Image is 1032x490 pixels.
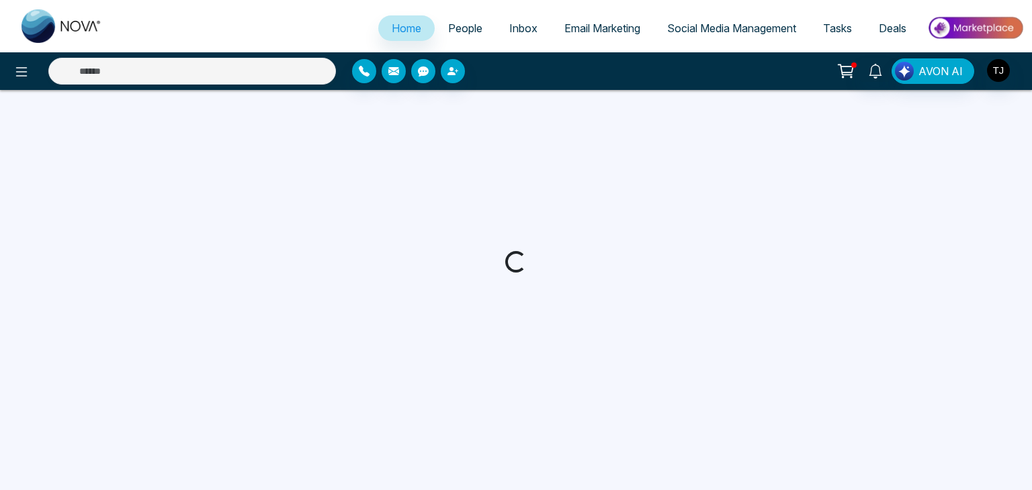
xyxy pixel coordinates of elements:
span: Home [392,21,421,35]
span: AVON AI [918,63,963,79]
span: Tasks [823,21,852,35]
span: Deals [879,21,906,35]
img: User Avatar [987,59,1010,82]
img: Market-place.gif [927,13,1024,43]
a: Tasks [810,15,865,41]
span: People [448,21,482,35]
a: Home [378,15,435,41]
a: Email Marketing [551,15,654,41]
a: Deals [865,15,920,41]
a: People [435,15,496,41]
button: AVON AI [892,58,974,84]
a: Inbox [496,15,551,41]
img: Nova CRM Logo [21,9,102,43]
a: Social Media Management [654,15,810,41]
span: Social Media Management [667,21,796,35]
span: Inbox [509,21,537,35]
span: Email Marketing [564,21,640,35]
img: Lead Flow [895,62,914,81]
